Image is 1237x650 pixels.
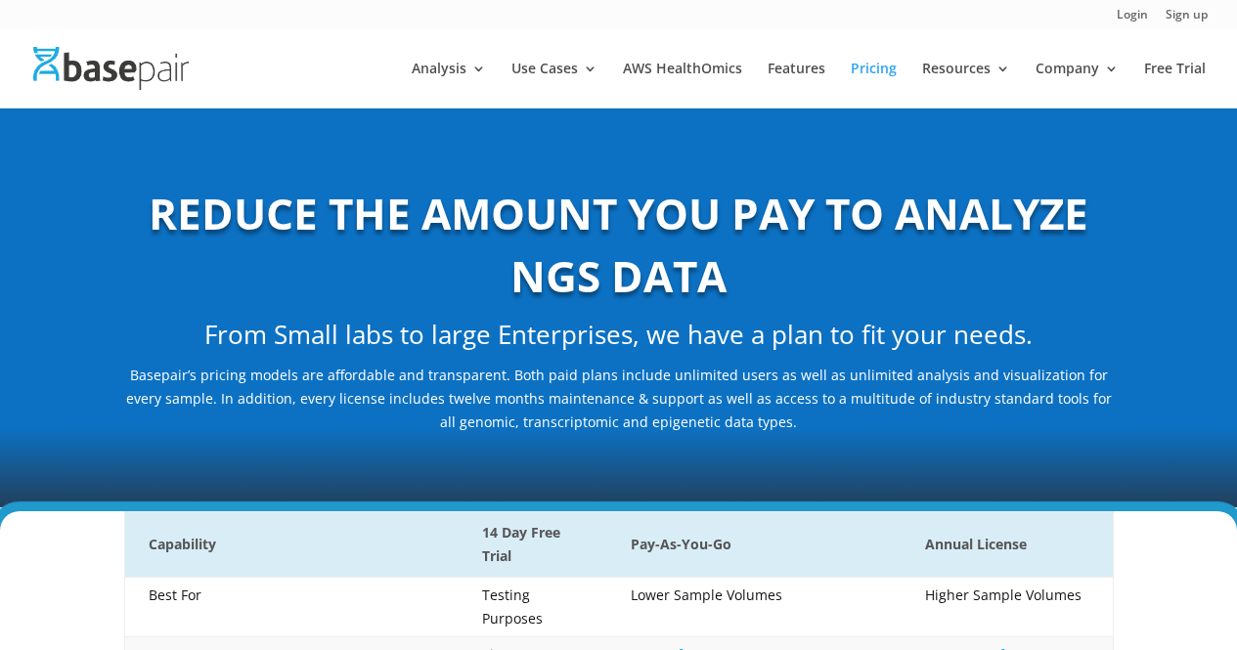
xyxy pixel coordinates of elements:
[902,512,1113,578] th: Annual License
[412,62,486,108] a: Analysis
[124,317,1114,364] h2: From Small labs to large Enterprises, we have a plan to fit your needs.
[124,578,459,637] td: Best For
[922,62,1010,108] a: Resources
[607,578,902,637] td: Lower Sample Volumes
[768,62,825,108] a: Features
[149,184,1088,305] b: REDUCE THE AMOUNT YOU PAY TO ANALYZE NGS DATA
[1144,62,1206,108] a: Free Trial
[124,512,459,578] th: Capability
[1117,9,1148,29] a: Login
[459,512,607,578] th: 14 Day Free Trial
[511,62,597,108] a: Use Cases
[623,62,742,108] a: AWS HealthOmics
[902,578,1113,637] td: Higher Sample Volumes
[33,47,189,89] img: Basepair
[1166,9,1208,29] a: Sign up
[459,578,607,637] td: Testing Purposes
[1036,62,1119,108] a: Company
[607,512,902,578] th: Pay-As-You-Go
[851,62,897,108] a: Pricing
[126,366,1112,431] span: Basepair’s pricing models are affordable and transparent. Both paid plans include unlimited users...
